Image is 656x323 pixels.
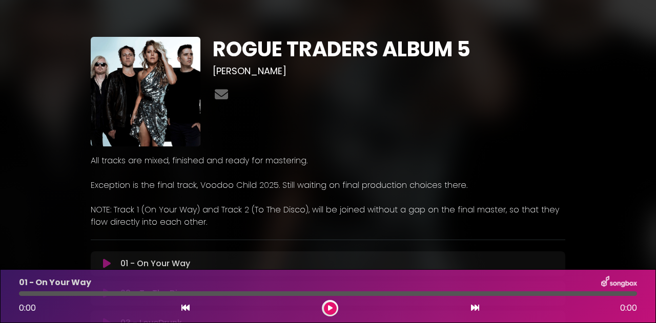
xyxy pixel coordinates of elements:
[91,155,565,167] p: All tracks are mixed, finished and ready for mastering.
[601,276,637,289] img: songbox-logo-white.png
[213,66,566,77] h3: [PERSON_NAME]
[120,257,190,270] p: 01 - On Your Way
[91,37,200,146] img: ms3WGxLGRahucLwHUT3m
[19,276,91,289] p: 01 - On Your Way
[620,302,637,314] span: 0:00
[91,179,565,191] p: Exception is the final track, Voodoo Child 2025. Still waiting on final production choices there.
[19,302,36,314] span: 0:00
[91,204,565,228] p: NOTE: Track 1 (On Your Way) and Track 2 (To The Disco), will be joined without a gap on the final...
[213,37,566,61] h1: ROGUE TRADERS ALBUM 5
